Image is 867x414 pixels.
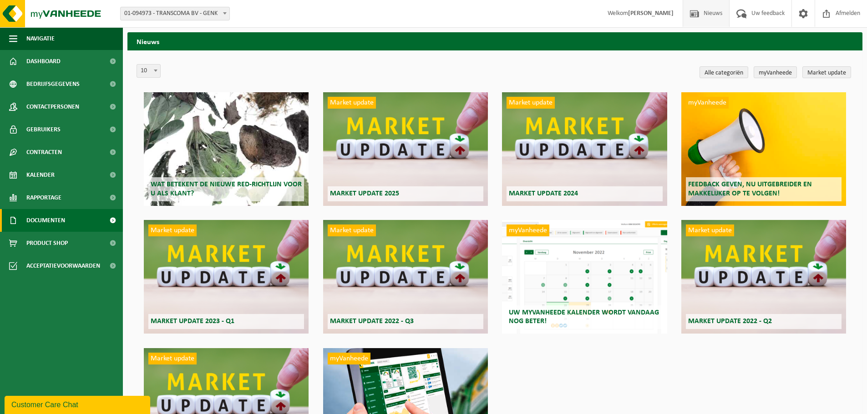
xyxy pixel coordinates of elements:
[507,224,549,236] span: myVanheede
[127,32,862,50] h2: Nieuws
[26,73,80,95] span: Bedrijfsgegevens
[502,220,667,334] a: myVanheede Uw myVanheede kalender wordt vandaag nog beter!
[688,181,812,197] span: Feedback geven, nu uitgebreider en makkelijker op te volgen!
[688,318,772,325] span: Market update 2022 - Q2
[323,92,488,206] a: Market update Market update 2025
[323,220,488,334] a: Market update Market update 2022 - Q3
[328,353,370,364] span: myVanheede
[26,50,61,73] span: Dashboard
[328,224,376,236] span: Market update
[148,353,197,364] span: Market update
[26,118,61,141] span: Gebruikers
[700,66,748,78] a: Alle categoriën
[509,190,578,197] span: Market update 2024
[509,309,659,325] span: Uw myVanheede kalender wordt vandaag nog beter!
[120,7,230,20] span: 01-094973 - TRANSCOMA BV - GENK
[686,224,734,236] span: Market update
[26,209,65,232] span: Documenten
[502,92,667,206] a: Market update Market update 2024
[507,97,555,109] span: Market update
[26,254,100,277] span: Acceptatievoorwaarden
[628,10,674,17] strong: [PERSON_NAME]
[330,190,399,197] span: Market update 2025
[26,164,55,186] span: Kalender
[26,141,62,164] span: Contracten
[754,66,797,78] a: myVanheede
[148,224,197,236] span: Market update
[144,220,309,334] a: Market update Market update 2023 - Q1
[137,64,161,78] span: 10
[328,97,376,109] span: Market update
[686,97,729,109] span: myVanheede
[151,181,302,197] span: Wat betekent de nieuwe RED-richtlijn voor u als klant?
[144,92,309,206] a: Wat betekent de nieuwe RED-richtlijn voor u als klant?
[802,66,851,78] a: Market update
[5,394,152,414] iframe: chat widget
[26,232,68,254] span: Product Shop
[137,65,160,77] span: 10
[26,186,61,209] span: Rapportage
[681,220,846,334] a: Market update Market update 2022 - Q2
[151,318,234,325] span: Market update 2023 - Q1
[681,92,846,206] a: myVanheede Feedback geven, nu uitgebreider en makkelijker op te volgen!
[330,318,414,325] span: Market update 2022 - Q3
[121,7,229,20] span: 01-094973 - TRANSCOMA BV - GENK
[26,95,79,118] span: Contactpersonen
[26,27,55,50] span: Navigatie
